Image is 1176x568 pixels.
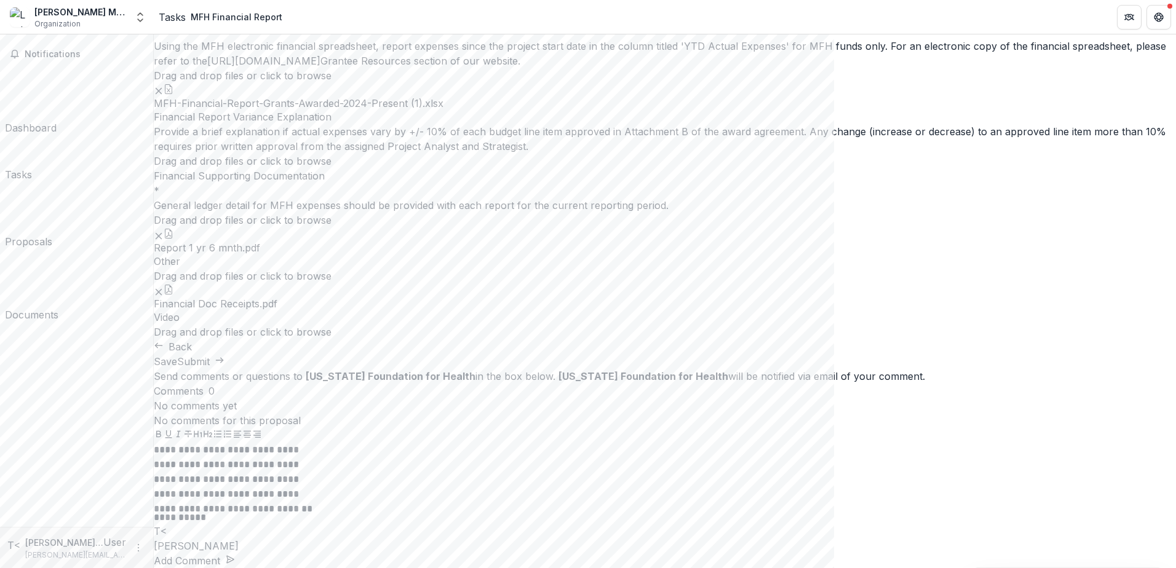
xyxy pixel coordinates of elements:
button: Notifications [5,44,148,64]
nav: breadcrumb [159,8,287,26]
span: click to browse [260,326,332,338]
button: Bold [154,429,164,439]
button: Italicize [173,429,183,439]
p: Drag and drop files or [154,213,332,227]
span: Report 1 yr 6 mnth.pdf [154,242,260,254]
span: MFH-Financial-Report-Grants-Awarded-2024-Present (1).xlsx [154,98,443,109]
div: Send comments or questions to in the box below. will be notified via email of your comment. [154,369,1176,384]
a: Tasks [159,10,186,25]
div: Remove FileFinancial Doc Receipts.pdf [154,283,277,310]
div: Using the MFH electronic financial spreadsheet, report expenses since the project start date in t... [154,39,1176,68]
div: Dashboard [5,120,57,135]
span: click to browse [260,270,332,282]
button: Add Comment [154,553,235,568]
span: click to browse [260,155,332,167]
div: Tasks [5,167,32,182]
h2: Comments [154,384,204,398]
button: Remove File [154,83,164,98]
button: Back [154,339,192,354]
a: Proposals [5,187,52,249]
button: Partners [1117,5,1142,30]
p: Drag and drop files or [154,325,332,339]
div: [PERSON_NAME] Medical Centers [34,6,127,18]
button: Align Center [242,429,252,439]
div: Proposals [5,234,52,249]
p: Video [154,310,1176,325]
a: Tasks [5,140,32,182]
button: Bullet List [213,429,223,439]
span: Notifications [25,49,143,60]
div: Remove FileMFH-Financial-Report-Grants-Awarded-2024-Present (1).xlsx [154,83,443,109]
button: Strike [183,429,193,439]
p: Other [154,254,1176,269]
div: Tammy Flippen <tammy.flippen@coxhealth.com> [154,524,1176,538]
span: Organization [34,18,81,30]
strong: [US_STATE] Foundation for Health [306,370,475,382]
p: Drag and drop files or [154,154,332,168]
p: [PERSON_NAME][EMAIL_ADDRESS][PERSON_NAME][DOMAIN_NAME] [25,550,126,561]
div: Provide a brief explanation if actual expenses vary by +/- 10% of each budget line item approved ... [154,124,1176,154]
button: Heading 1 [193,429,203,439]
button: Underline [164,429,173,439]
button: Get Help [1146,5,1171,30]
button: Remove File [154,227,164,242]
p: Drag and drop files or [154,269,332,283]
div: MFH Financial Report [191,10,282,23]
p: Financial Report Variance Explanation [154,109,1176,124]
div: Remove FileReport 1 yr 6 mnth.pdf [154,227,260,254]
button: Open entity switcher [132,5,149,30]
p: [PERSON_NAME] <[PERSON_NAME][EMAIL_ADDRESS][PERSON_NAME][DOMAIN_NAME]> [25,536,103,549]
p: User [103,535,126,550]
span: click to browse [260,214,332,226]
p: No comments for this proposal [154,413,1176,428]
button: Align Right [252,429,262,439]
div: General ledger detail for MFH expenses should be provided with each report for the current report... [154,198,1176,213]
button: Ordered List [223,429,232,439]
div: Documents [5,307,58,322]
strong: [US_STATE] Foundation for Health [558,370,728,382]
a: Dashboard [5,69,57,135]
button: Heading 2 [203,429,213,439]
button: Remove File [154,283,164,298]
a: Documents [5,254,58,322]
a: [URL][DOMAIN_NAME] [207,55,320,67]
span: click to browse [260,69,332,82]
span: Financial Doc Receipts.pdf [154,298,277,310]
p: No comments yet [154,398,1176,413]
button: Save [154,354,177,369]
button: Submit [177,354,224,369]
button: Align Left [232,429,242,439]
img: Lester E Cox Medical Centers [10,7,30,27]
div: Tammy Flippen <tammy.flippen@coxhealth.com> [7,538,20,553]
p: Drag and drop files or [154,68,332,83]
button: More [131,540,146,555]
p: [PERSON_NAME] [154,538,1176,553]
p: Financial Supporting Documentation [154,168,1176,183]
span: 0 [209,385,215,397]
